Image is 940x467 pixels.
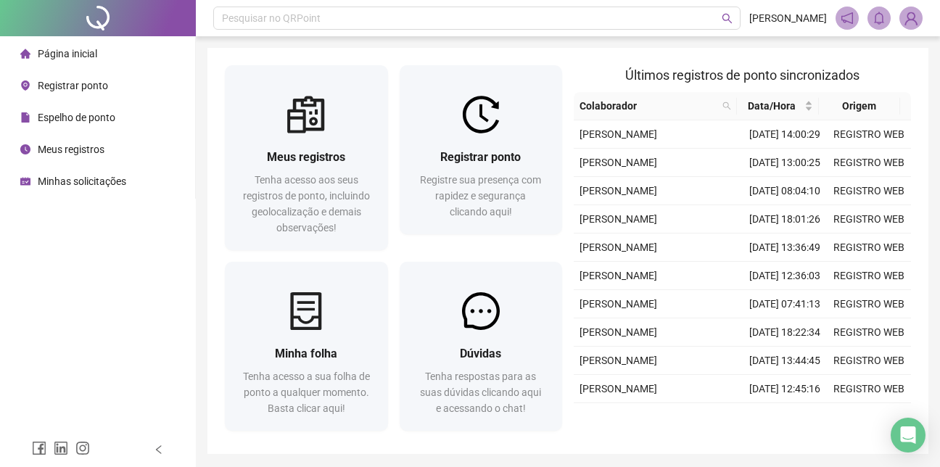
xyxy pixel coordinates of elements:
[827,205,911,233] td: REGISTRO WEB
[827,318,911,347] td: REGISTRO WEB
[420,371,541,414] span: Tenha respostas para as suas dúvidas clicando aqui e acessando o chat!
[225,65,388,250] a: Meus registrosTenha acesso aos seus registros de ponto, incluindo geolocalização e demais observa...
[743,233,827,262] td: [DATE] 13:36:49
[722,13,733,24] span: search
[580,298,657,310] span: [PERSON_NAME]
[75,441,90,455] span: instagram
[891,418,925,452] div: Open Intercom Messenger
[580,213,657,225] span: [PERSON_NAME]
[743,262,827,290] td: [DATE] 12:36:03
[580,157,657,168] span: [PERSON_NAME]
[743,120,827,149] td: [DATE] 14:00:29
[743,290,827,318] td: [DATE] 07:41:13
[743,403,827,431] td: [DATE] 08:19:38
[54,441,68,455] span: linkedin
[827,375,911,403] td: REGISTRO WEB
[819,92,901,120] th: Origem
[743,318,827,347] td: [DATE] 18:22:34
[20,112,30,123] span: file
[20,80,30,91] span: environment
[400,262,563,431] a: DúvidasTenha respostas para as suas dúvidas clicando aqui e acessando o chat!
[243,174,370,233] span: Tenha acesso aos seus registros de ponto, incluindo geolocalização e demais observações!
[827,403,911,431] td: REGISTRO WEB
[267,150,345,164] span: Meus registros
[743,177,827,205] td: [DATE] 08:04:10
[580,128,657,140] span: [PERSON_NAME]
[827,233,911,262] td: REGISTRO WEB
[154,445,164,455] span: left
[873,12,886,25] span: bell
[580,270,657,281] span: [PERSON_NAME]
[38,80,108,91] span: Registrar ponto
[625,67,859,83] span: Últimos registros de ponto sincronizados
[225,262,388,431] a: Minha folhaTenha acesso a sua folha de ponto a qualquer momento. Basta clicar aqui!
[38,144,104,155] span: Meus registros
[827,262,911,290] td: REGISTRO WEB
[743,205,827,233] td: [DATE] 18:01:26
[243,371,370,414] span: Tenha acesso a sua folha de ponto a qualquer momento. Basta clicar aqui!
[580,241,657,253] span: [PERSON_NAME]
[32,441,46,455] span: facebook
[827,120,911,149] td: REGISTRO WEB
[749,10,827,26] span: [PERSON_NAME]
[827,177,911,205] td: REGISTRO WEB
[580,98,717,114] span: Colaborador
[743,375,827,403] td: [DATE] 12:45:16
[460,347,501,360] span: Dúvidas
[720,95,734,117] span: search
[841,12,854,25] span: notification
[20,144,30,154] span: clock-circle
[580,185,657,197] span: [PERSON_NAME]
[743,347,827,375] td: [DATE] 13:44:45
[420,174,541,218] span: Registre sua presença com rapidez e segurança clicando aqui!
[827,149,911,177] td: REGISTRO WEB
[440,150,521,164] span: Registrar ponto
[580,355,657,366] span: [PERSON_NAME]
[580,326,657,338] span: [PERSON_NAME]
[737,92,819,120] th: Data/Hora
[743,149,827,177] td: [DATE] 13:00:25
[38,175,126,187] span: Minhas solicitações
[827,347,911,375] td: REGISTRO WEB
[400,65,563,234] a: Registrar pontoRegistre sua presença com rapidez e segurança clicando aqui!
[38,112,115,123] span: Espelho de ponto
[722,102,731,110] span: search
[275,347,337,360] span: Minha folha
[827,290,911,318] td: REGISTRO WEB
[743,98,801,114] span: Data/Hora
[20,49,30,59] span: home
[900,7,922,29] img: 93981
[20,176,30,186] span: schedule
[38,48,97,59] span: Página inicial
[580,383,657,394] span: [PERSON_NAME]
